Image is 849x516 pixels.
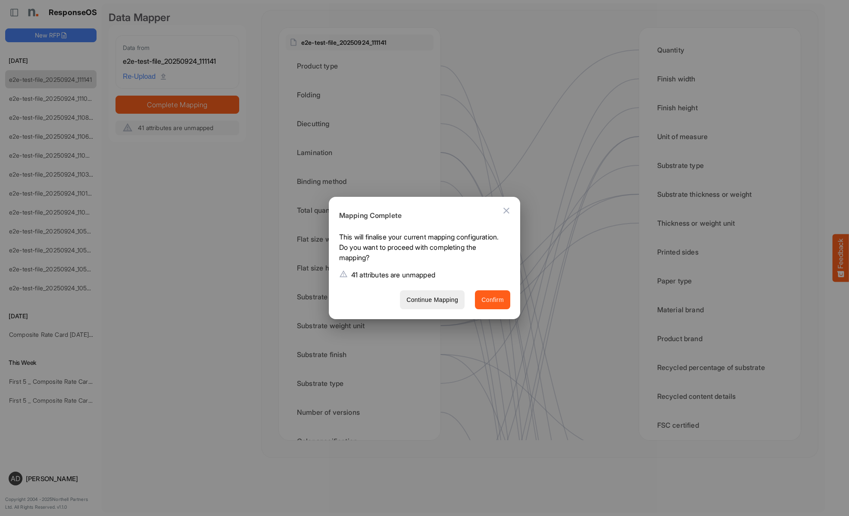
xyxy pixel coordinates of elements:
[351,270,435,280] p: 41 attributes are unmapped
[339,210,503,221] h6: Mapping Complete
[406,295,458,305] span: Continue Mapping
[496,200,517,221] button: Close dialog
[339,232,503,266] p: This will finalise your current mapping configuration. Do you want to proceed with completing the...
[481,295,504,305] span: Confirm
[400,290,465,310] button: Continue Mapping
[475,290,510,310] button: Confirm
